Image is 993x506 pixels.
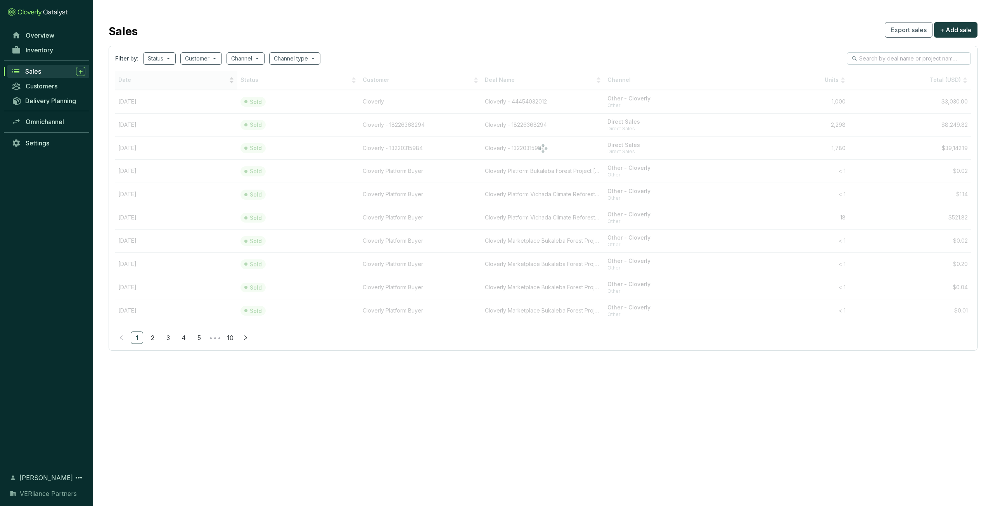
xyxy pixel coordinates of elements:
span: ••• [208,332,221,344]
li: Previous Page [115,332,128,344]
span: Overview [26,31,54,39]
button: Export sales [885,22,932,38]
a: 5 [193,332,205,344]
button: left [115,332,128,344]
input: Search by deal name or project name... [859,54,959,63]
a: Inventory [8,43,89,57]
span: [PERSON_NAME] [19,473,73,482]
button: + Add sale [934,22,977,38]
li: 4 [177,332,190,344]
span: VERliance Partners [20,489,77,498]
a: Customers [8,79,89,93]
a: Sales [7,65,89,78]
a: 10 [224,332,236,344]
li: Next Page [239,332,252,344]
span: left [119,335,124,340]
span: Inventory [26,46,53,54]
span: Sales [25,67,41,75]
span: Export sales [891,25,927,35]
span: Delivery Planning [25,97,76,105]
span: Customers [26,82,57,90]
span: + Add sale [940,25,972,35]
li: 2 [146,332,159,344]
a: Overview [8,29,89,42]
li: Next 5 Pages [208,332,221,344]
span: right [243,335,248,340]
a: 4 [178,332,189,344]
a: Omnichannel [8,115,89,128]
h2: Sales [109,23,138,40]
span: Filter by: [115,55,138,62]
span: Settings [26,139,49,147]
a: 2 [147,332,158,344]
span: Omnichannel [26,118,64,126]
a: 3 [162,332,174,344]
button: right [239,332,252,344]
a: Settings [8,136,89,150]
a: Delivery Planning [8,94,89,107]
a: 1 [131,332,143,344]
